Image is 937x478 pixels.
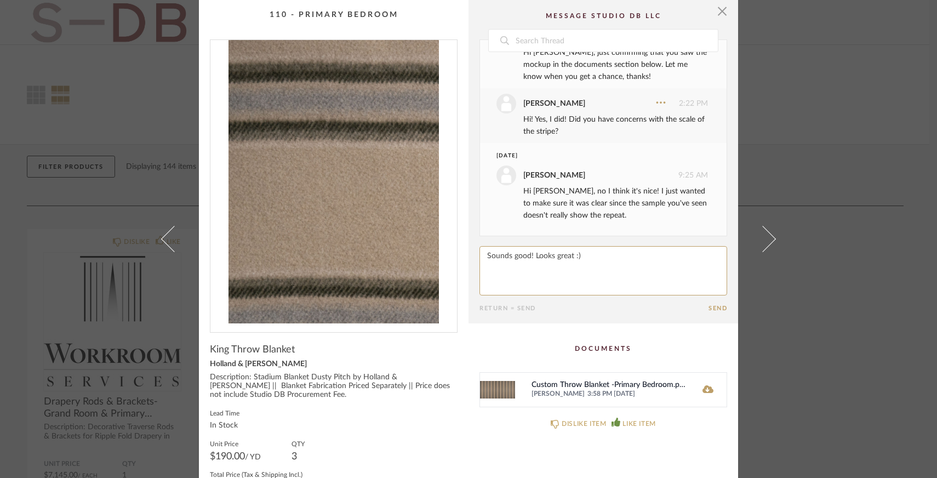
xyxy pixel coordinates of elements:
[292,439,305,448] label: QTY
[523,98,585,110] div: [PERSON_NAME]
[210,422,239,430] div: In Stock
[523,113,708,138] div: Hi! Yes, I did! Did you have concerns with the scale of the stripe?
[210,344,295,356] span: King Throw Blanket
[587,390,686,399] span: 3:58 PM [DATE]
[210,452,245,462] span: $190.00
[562,418,606,429] div: DISLIKE ITEM
[532,390,585,399] span: [PERSON_NAME]
[515,30,718,52] input: Search Thread
[210,360,458,369] div: Holland & [PERSON_NAME]
[210,373,458,400] div: Description: Stadium Blanket Dusty Pitch by Holland & [PERSON_NAME] || Blanket Fabrication Priced...
[532,381,686,390] div: Custom Throw Blanket -Primary Bedroom.pdf
[496,166,708,185] div: 9:25 AM
[479,305,709,312] div: Return = Send
[523,169,585,181] div: [PERSON_NAME]
[480,373,515,407] img: ced56118-c11c-4598-b0e0-c70275bab4d2_64x64.jpg
[523,185,708,221] div: Hi [PERSON_NAME], no I think it's nice! I just wanted to make sure it was clear since the sample ...
[496,94,708,113] div: 2:22 PM
[210,40,457,323] img: 9e618772-3017-49e3-8b76-f7301cfe58e0_1000x1000.jpg
[622,418,655,429] div: LIKE ITEM
[496,152,688,160] div: [DATE]
[245,453,261,461] span: / YD
[210,408,239,417] label: Lead Time
[523,47,708,83] div: Hi [PERSON_NAME], just confirming that you saw the mockup in the documents section below. Let me ...
[292,452,305,461] div: 3
[210,40,457,323] div: 0
[709,305,727,312] button: Send
[210,439,261,448] label: Unit Price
